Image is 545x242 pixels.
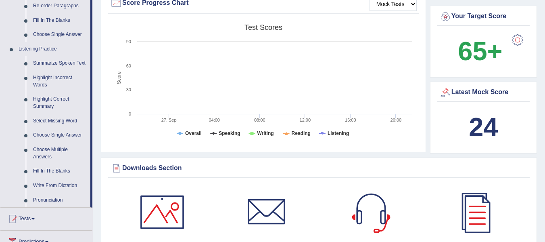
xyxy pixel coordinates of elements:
[116,72,122,84] tspan: Score
[126,87,131,92] text: 30
[390,118,402,122] text: 20:00
[29,164,90,179] a: Fill In The Blanks
[439,11,528,23] div: Your Target Score
[257,130,274,136] tspan: Writing
[300,118,311,122] text: 12:00
[126,39,131,44] text: 90
[161,118,177,122] tspan: 27. Sep
[29,92,90,114] a: Highlight Correct Summary
[328,130,349,136] tspan: Listening
[345,118,356,122] text: 16:00
[29,143,90,164] a: Choose Multiple Answers
[15,42,90,57] a: Listening Practice
[185,130,202,136] tspan: Overall
[29,179,90,193] a: Write From Dictation
[292,130,311,136] tspan: Reading
[0,208,92,228] a: Tests
[29,193,90,208] a: Pronunciation
[126,63,131,68] text: 60
[29,13,90,28] a: Fill In The Blanks
[458,36,502,66] b: 65+
[29,128,90,143] a: Choose Single Answer
[439,86,528,99] div: Latest Mock Score
[29,27,90,42] a: Choose Single Answer
[254,118,265,122] text: 08:00
[129,112,131,116] text: 0
[209,118,220,122] text: 04:00
[244,23,282,32] tspan: Test scores
[29,56,90,71] a: Summarize Spoken Text
[29,114,90,128] a: Select Missing Word
[219,130,240,136] tspan: Speaking
[469,112,498,142] b: 24
[29,71,90,92] a: Highlight Incorrect Words
[110,162,528,175] div: Downloads Section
